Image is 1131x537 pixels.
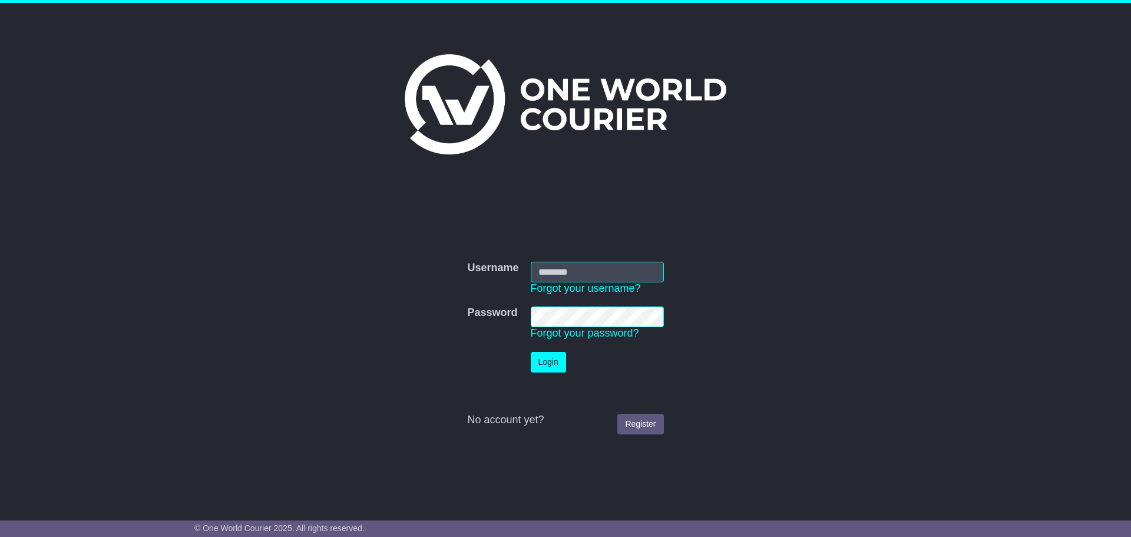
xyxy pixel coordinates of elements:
span: © One World Courier 2025. All rights reserved. [194,523,365,533]
a: Forgot your password? [531,327,639,339]
a: Forgot your username? [531,282,641,294]
img: One World [405,54,726,154]
a: Register [617,414,663,434]
label: Username [467,262,518,275]
label: Password [467,307,517,319]
button: Login [531,352,566,373]
div: No account yet? [467,414,663,427]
